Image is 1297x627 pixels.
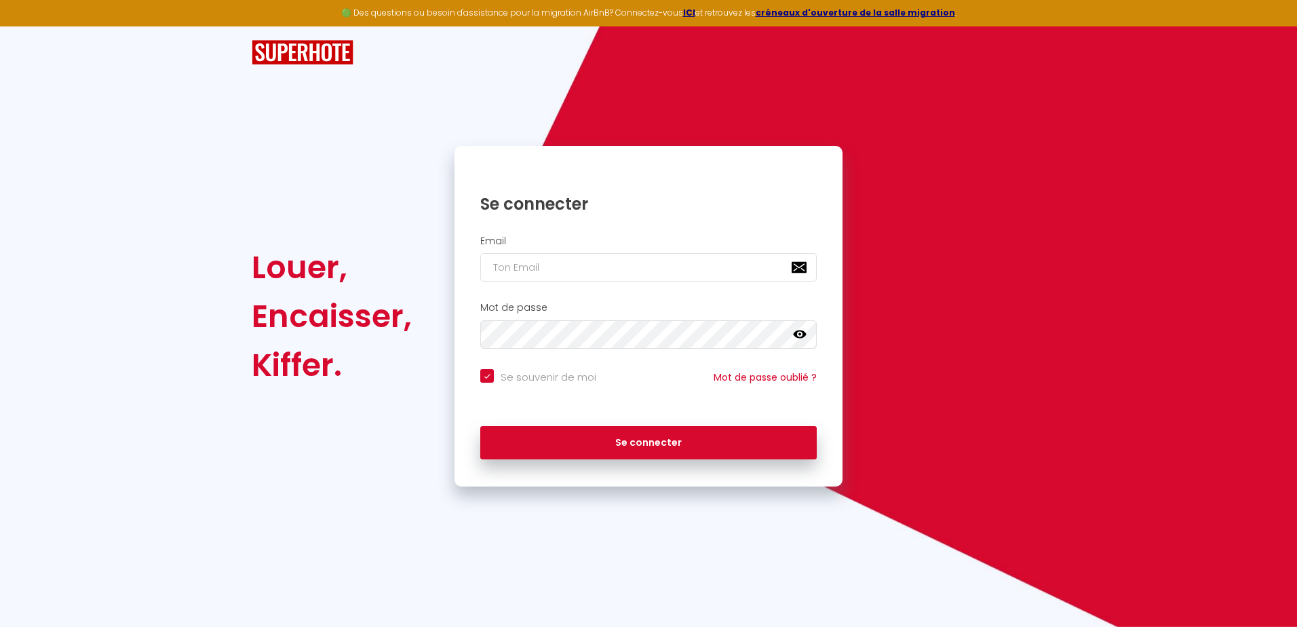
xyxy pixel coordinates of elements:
[252,40,353,65] img: SuperHote logo
[756,7,955,18] a: créneaux d'ouverture de la salle migration
[480,253,817,282] input: Ton Email
[252,292,412,341] div: Encaisser,
[480,235,817,247] h2: Email
[252,243,412,292] div: Louer,
[480,302,817,313] h2: Mot de passe
[683,7,695,18] a: ICI
[252,341,412,389] div: Kiffer.
[480,193,817,214] h1: Se connecter
[480,426,817,460] button: Se connecter
[714,370,817,384] a: Mot de passe oublié ?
